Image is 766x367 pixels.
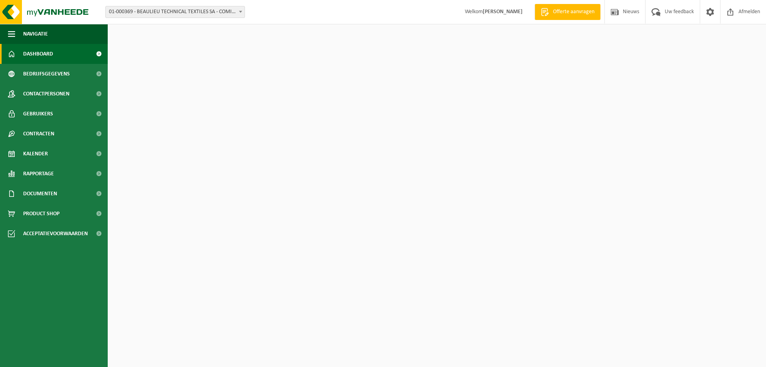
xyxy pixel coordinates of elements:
span: Dashboard [23,44,53,64]
span: Documenten [23,184,57,204]
span: 01-000369 - BEAULIEU TECHNICAL TEXTILES SA - COMINES-WARNETON [106,6,245,18]
span: Contactpersonen [23,84,69,104]
span: Navigatie [23,24,48,44]
span: Acceptatievoorwaarden [23,224,88,244]
span: Offerte aanvragen [551,8,596,16]
span: Kalender [23,144,48,164]
span: Contracten [23,124,54,144]
a: Offerte aanvragen [535,4,600,20]
span: Gebruikers [23,104,53,124]
span: Rapportage [23,164,54,184]
span: 01-000369 - BEAULIEU TECHNICAL TEXTILES SA - COMINES-WARNETON [105,6,245,18]
span: Product Shop [23,204,59,224]
span: Bedrijfsgegevens [23,64,70,84]
strong: [PERSON_NAME] [483,9,523,15]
